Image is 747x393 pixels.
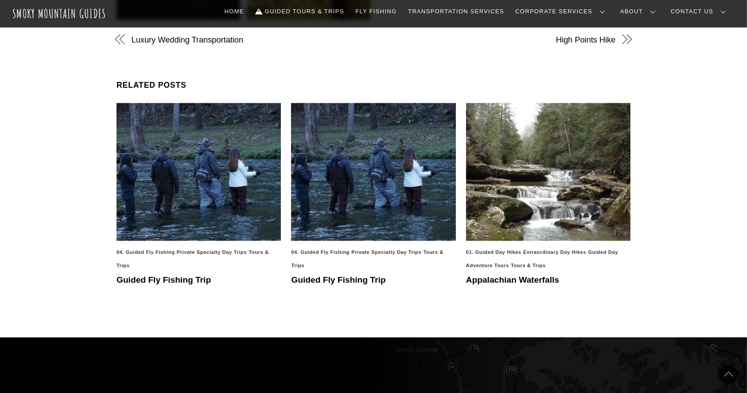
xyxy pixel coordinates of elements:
span: , [421,250,423,255]
a: Smoky Mountain Guides [12,6,106,21]
a: Guided Fly Fishing Trip [291,276,385,285]
a: 01. Guided Day Hikes [466,250,521,255]
a: 04. Guided Fly Fishing [291,250,350,255]
a: Home [221,2,248,21]
a: Appalachian Waterfalls [466,276,559,285]
a: Fly Fishing [352,2,400,21]
a: About [617,2,663,21]
img: smokymountainguides.com-fishing_tour_02-50 [291,103,455,241]
a: Contact Us [667,2,733,21]
img: smokymountainguides.com-fishing_tour_02-50 [117,103,281,241]
a: Extraordinary Day Hikes [523,250,586,255]
a: Transportation Services [405,2,507,21]
span: , [586,250,588,255]
a: 04. Guided Fly Fishing [117,250,175,255]
a: Luxury Wedding Transportation [132,34,358,46]
span: , [509,263,511,268]
a: Private Specialty Day Trips [351,250,421,255]
img: 2242952610_0057f41b49_o-min [466,103,630,241]
a: High Points Hike [389,34,616,46]
span: , [247,250,249,255]
span: , [521,250,523,255]
span: , [350,250,351,255]
h4: Related Posts [117,71,630,91]
a: Tours & Trips [511,263,546,268]
span: , [175,250,177,255]
a: Private Specialty Day Trips [177,250,247,255]
a: Guided Tours & Trips [252,2,348,21]
a: Guided Fly Fishing Trip [117,276,211,285]
a: Corporate Services [512,2,612,21]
